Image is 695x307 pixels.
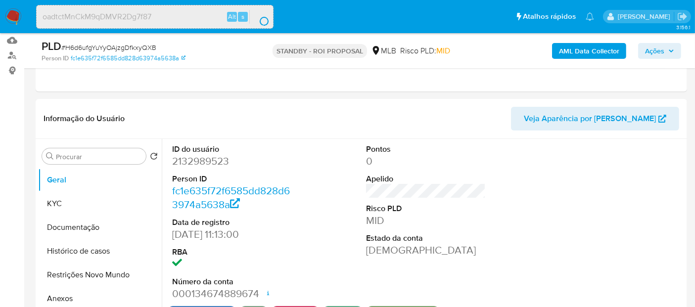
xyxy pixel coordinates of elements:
b: Person ID [42,54,69,63]
a: fc1e635f72f6585dd828d63974a5638a [71,54,185,63]
dt: Número da conta [172,276,292,287]
a: Notificações [586,12,594,21]
a: fc1e635f72f6585dd828d63974a5638a [172,183,290,212]
div: MLB [371,45,396,56]
span: Alt [228,12,236,21]
input: Procurar [56,152,142,161]
button: Documentação [38,216,162,239]
button: Ações [638,43,681,59]
button: AML Data Collector [552,43,626,59]
dt: Pontos [366,144,486,155]
input: Pesquise usuários ou casos... [37,10,273,23]
b: AML Data Collector [559,43,619,59]
span: Veja Aparência por [PERSON_NAME] [524,107,656,131]
button: Geral [38,168,162,192]
dd: 0 [366,154,486,168]
button: Restrições Novo Mundo [38,263,162,287]
dt: RBA [172,247,292,258]
button: search-icon [249,10,270,24]
dt: Apelido [366,174,486,184]
b: PLD [42,38,61,54]
button: Retornar ao pedido padrão [150,152,158,163]
span: Atalhos rápidos [523,11,576,22]
dd: 000134674889674 [172,287,292,301]
span: s [241,12,244,21]
dd: MID [366,214,486,227]
a: Sair [677,11,688,22]
button: KYC [38,192,162,216]
button: Procurar [46,152,54,160]
dd: [DATE] 11:13:00 [172,227,292,241]
span: 3.156.1 [676,23,690,31]
button: Veja Aparência por [PERSON_NAME] [511,107,679,131]
dt: ID do usuário [172,144,292,155]
h1: Informação do Usuário [44,114,125,124]
span: Ações [645,43,664,59]
dt: Person ID [172,174,292,184]
dd: [DEMOGRAPHIC_DATA] [366,243,486,257]
span: # H6d6ufgYuYyOAjzgDfkxyQXB [61,43,156,52]
dt: Estado da conta [366,233,486,244]
dt: Data de registro [172,217,292,228]
dd: 2132989523 [172,154,292,168]
p: STANDBY - ROI PROPOSAL [273,44,367,58]
dt: Risco PLD [366,203,486,214]
span: Risco PLD: [400,45,450,56]
p: erico.trevizan@mercadopago.com.br [618,12,674,21]
span: MID [436,45,450,56]
button: Histórico de casos [38,239,162,263]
